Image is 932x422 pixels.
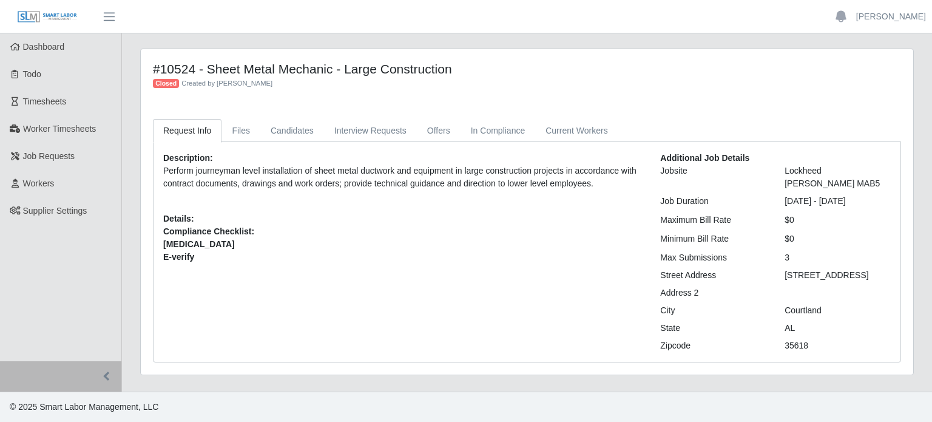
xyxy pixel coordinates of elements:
div: AL [775,322,900,335]
a: Candidates [260,119,324,143]
span: Workers [23,179,55,188]
div: 3 [775,251,900,264]
a: Offers [417,119,461,143]
span: Worker Timesheets [23,124,96,134]
span: Todo [23,69,41,79]
a: In Compliance [461,119,536,143]
div: Address 2 [651,287,775,299]
div: Job Duration [651,195,775,208]
a: Files [221,119,260,143]
img: SLM Logo [17,10,78,24]
div: Maximum Bill Rate [651,214,775,226]
span: Closed [153,79,179,89]
span: Job Requests [23,151,75,161]
div: State [651,322,775,335]
span: Dashboard [23,42,65,52]
div: $0 [775,233,900,245]
div: City [651,304,775,317]
div: Zipcode [651,339,775,352]
span: Timesheets [23,97,67,106]
div: [STREET_ADDRESS] [775,269,900,282]
b: Description: [163,153,213,163]
a: Interview Requests [324,119,417,143]
a: Current Workers [535,119,618,143]
div: 35618 [775,339,900,352]
b: Additional Job Details [660,153,749,163]
span: [MEDICAL_DATA] [163,238,642,251]
div: Jobsite [651,165,775,190]
p: Perform journeyman level installation of sheet metal ductwork and equipment in large construction... [163,165,642,190]
div: Max Submissions [651,251,775,264]
div: Lockheed [PERSON_NAME] MAB5 [775,165,900,190]
span: Created by [PERSON_NAME] [181,80,272,87]
span: © 2025 Smart Labor Management, LLC [10,402,158,412]
h4: #10524 - Sheet Metal Mechanic - Large Construction [153,61,709,77]
b: Details: [163,214,194,223]
div: Minimum Bill Rate [651,233,775,245]
span: Supplier Settings [23,206,87,216]
a: Request Info [153,119,221,143]
a: [PERSON_NAME] [856,10,926,23]
b: Compliance Checklist: [163,226,254,236]
div: Courtland [775,304,900,317]
span: E-verify [163,251,642,264]
div: [DATE] - [DATE] [775,195,900,208]
div: Street Address [651,269,775,282]
div: $0 [775,214,900,226]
